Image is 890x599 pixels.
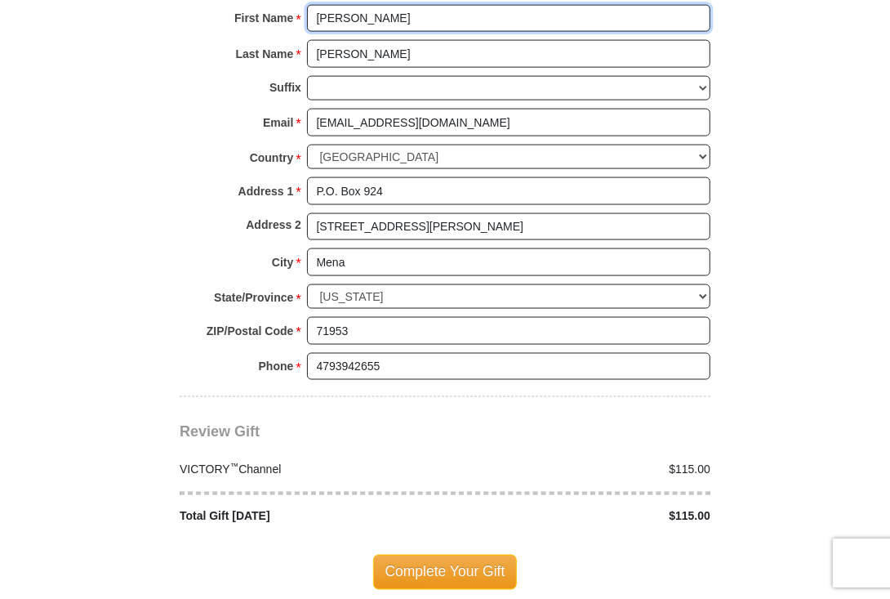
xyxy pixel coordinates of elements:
strong: Phone [259,355,294,378]
strong: City [272,251,293,274]
div: VICTORY Channel [171,462,446,479]
sup: ™ [230,462,239,472]
strong: Email [263,111,293,134]
strong: Address 2 [246,213,301,236]
div: $115.00 [445,508,719,525]
strong: ZIP/Postal Code [207,320,294,342]
span: Complete Your Gift [373,555,518,589]
strong: Last Name [236,42,294,65]
strong: Address 1 [238,180,294,203]
div: Total Gift [DATE] [171,508,446,525]
span: Review Gift [180,424,260,440]
strong: Suffix [269,76,301,99]
div: $115.00 [445,462,719,479]
strong: First Name [234,7,293,29]
strong: Country [250,146,294,169]
strong: State/Province [214,286,293,309]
